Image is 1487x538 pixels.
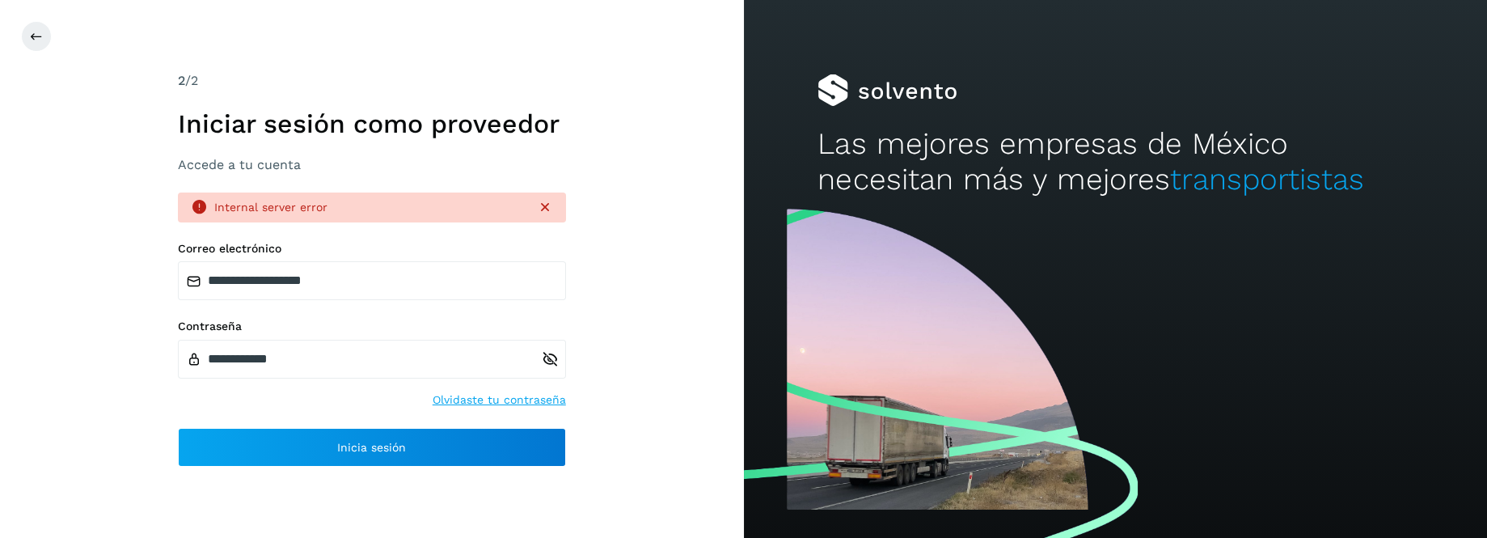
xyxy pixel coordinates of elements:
div: Internal server error [214,199,524,216]
div: /2 [178,71,566,91]
span: 2 [178,73,185,88]
label: Correo electrónico [178,242,566,256]
h2: Las mejores empresas de México necesitan más y mejores [817,126,1413,198]
label: Contraseña [178,320,566,333]
h1: Iniciar sesión como proveedor [178,108,566,139]
a: Olvidaste tu contraseña [433,392,566,409]
button: Inicia sesión [178,428,566,467]
span: transportistas [1169,162,1363,197]
h3: Accede a tu cuenta [178,157,566,172]
span: Inicia sesión [337,442,406,453]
